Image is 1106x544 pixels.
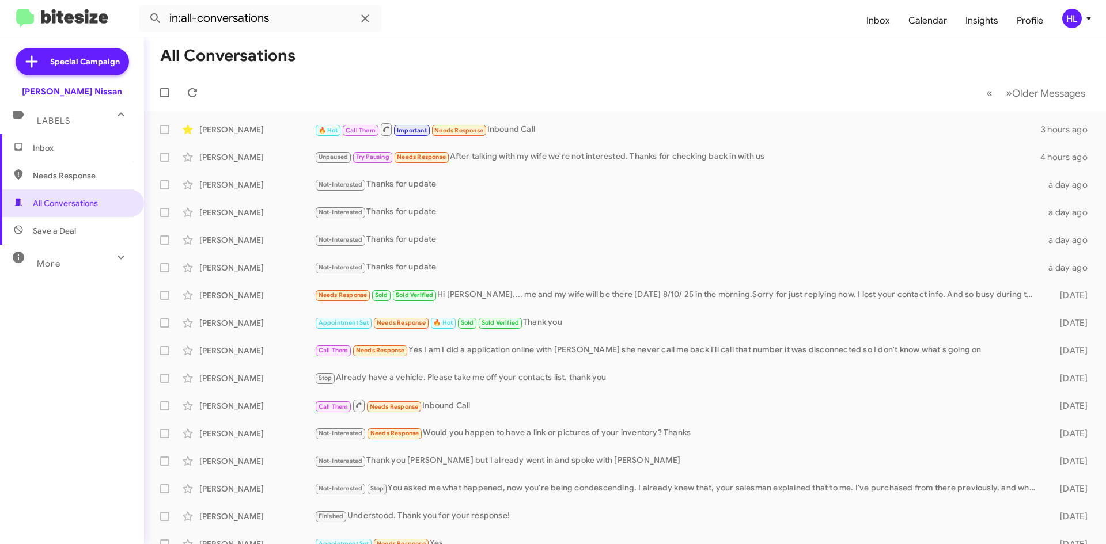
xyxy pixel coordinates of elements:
div: [DATE] [1041,511,1097,522]
div: [DATE] [1041,400,1097,412]
span: Unpaused [319,153,349,161]
div: [DATE] [1041,428,1097,439]
div: [PERSON_NAME] [199,372,315,384]
span: Needs Response [356,347,405,354]
div: a day ago [1041,262,1097,273]
span: » [1006,86,1012,100]
div: [DATE] [1041,372,1097,384]
span: 🔥 Hot [319,127,338,134]
span: Sold [375,291,388,299]
div: [PERSON_NAME] [199,511,315,522]
div: Thanks for update [315,261,1041,274]
div: You asked me what happened, now you're being condescending. I already knew that, your salesman ex... [315,482,1041,495]
div: [DATE] [1041,455,1097,467]
span: Not-Interested [319,236,363,244]
div: HL [1062,9,1082,28]
div: 3 hours ago [1041,124,1097,135]
div: [PERSON_NAME] Nissan [22,86,122,97]
span: Appointment Set [319,319,369,326]
span: Call Them [319,347,349,354]
span: Needs Response [33,170,131,181]
span: Inbox [33,142,131,154]
span: Stop [370,485,384,492]
div: [PERSON_NAME] [199,455,315,467]
span: Older Messages [1012,87,1085,100]
div: Thanks for update [315,233,1041,246]
span: All Conversations [33,197,98,209]
span: Call Them [346,127,376,134]
a: Calendar [899,4,956,37]
div: Already have a vehicle. Please take me off your contacts list. thank you [315,371,1041,385]
span: Not-Interested [319,485,363,492]
span: Not-Interested [319,429,363,437]
div: Thanks for update [315,206,1041,219]
div: Thanks for update [315,178,1041,191]
a: Profile [1007,4,1052,37]
div: [DATE] [1041,317,1097,329]
div: [PERSON_NAME] [199,234,315,246]
div: a day ago [1041,207,1097,218]
a: Special Campaign [16,48,129,75]
span: Not-Interested [319,181,363,188]
span: Save a Deal [33,225,76,237]
div: [PERSON_NAME] [199,124,315,135]
div: [PERSON_NAME] [199,290,315,301]
div: [PERSON_NAME] [199,345,315,356]
div: [PERSON_NAME] [199,262,315,273]
div: Would you happen to have a link or pictures of your inventory? Thanks [315,427,1041,440]
span: Not-Interested [319,264,363,271]
div: Yes I am I did a application online with [PERSON_NAME] she never call me back I'll call that numb... [315,344,1041,357]
div: [DATE] [1041,290,1097,301]
div: [PERSON_NAME] [199,483,315,494]
span: Not-Interested [319,208,363,216]
span: Call Them [319,403,349,410]
div: After talking with my wife we're not interested. Thanks for checking back in with us [315,150,1040,163]
span: « [986,86,993,100]
span: Stop [319,374,332,382]
div: a day ago [1041,234,1097,246]
span: Sold Verified [482,319,520,326]
div: [DATE] [1041,345,1097,356]
span: Needs Response [434,127,483,134]
div: Inbound Call [315,122,1041,136]
div: [PERSON_NAME] [199,179,315,191]
div: Thank you [PERSON_NAME] but I already went in and spoke with [PERSON_NAME] [315,454,1041,467]
span: Needs Response [377,319,426,326]
nav: Page navigation example [980,81,1092,105]
div: Hi [PERSON_NAME].... me and my wife will be there [DATE] 8/10/ 25 in the morning.Sorry for just r... [315,288,1041,302]
span: Special Campaign [50,56,120,67]
div: [PERSON_NAME] [199,428,315,439]
div: [PERSON_NAME] [199,151,315,163]
div: Thank you [315,316,1041,329]
span: 🔥 Hot [433,319,453,326]
div: [DATE] [1041,483,1097,494]
a: Inbox [857,4,899,37]
div: 4 hours ago [1040,151,1097,163]
input: Search [139,5,381,32]
span: Not-Interested [319,457,363,465]
button: Previous [979,81,999,105]
a: Insights [956,4,1007,37]
span: Sold [461,319,474,326]
span: Needs Response [397,153,446,161]
span: More [37,258,60,269]
span: Important [397,127,427,134]
button: HL [1052,9,1093,28]
span: Needs Response [370,403,419,410]
button: Next [999,81,1092,105]
span: Needs Response [370,429,419,437]
div: Inbound Call [315,398,1041,413]
h1: All Conversations [160,47,296,65]
span: Sold Verified [396,291,434,299]
span: Needs Response [319,291,368,299]
div: Understood. Thank you for your response! [315,509,1041,523]
div: [PERSON_NAME] [199,400,315,412]
div: [PERSON_NAME] [199,207,315,218]
span: Finished [319,512,344,520]
span: Try Pausing [356,153,389,161]
div: [PERSON_NAME] [199,317,315,329]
